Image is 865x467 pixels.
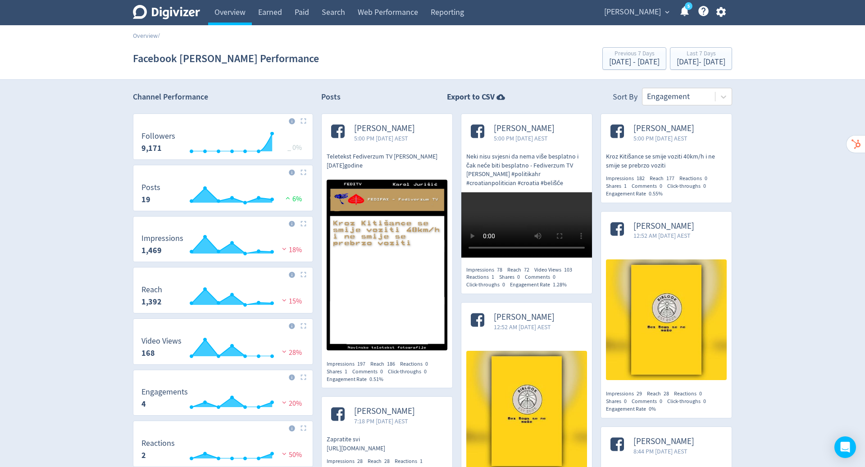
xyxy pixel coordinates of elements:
div: Click-throughs [388,368,432,376]
img: negative-performance.svg [280,245,289,252]
div: [DATE] - [DATE] [609,58,660,66]
span: 1 [492,273,494,281]
a: [PERSON_NAME]5:00 PM [DATE] AESTKroz Kitišance se smije voziti 40km/h i ne smije se prebrzo voziti [601,114,732,170]
span: 186 [387,360,395,367]
a: Overview [133,32,158,40]
span: 72 [524,266,529,273]
strong: 19 [141,194,150,205]
span: 182 [637,175,645,182]
span: [PERSON_NAME] [633,221,694,231]
dt: Engagements [141,387,188,397]
span: [PERSON_NAME] [633,123,694,134]
div: Click-throughs [667,398,711,405]
img: negative-performance.svg [280,348,289,355]
span: [PERSON_NAME] [494,123,555,134]
dt: Followers [141,131,175,141]
span: [PERSON_NAME] [494,312,555,322]
strong: 4 [141,399,146,409]
span: 0 [502,281,505,288]
div: Impressions [466,266,507,274]
img: Placeholder [300,323,306,329]
span: [PERSON_NAME] [604,5,661,19]
span: 28 [664,390,669,397]
dt: Reactions [141,438,175,449]
div: Previous 7 Days [609,50,660,58]
a: [PERSON_NAME]5:00 PM [DATE] AESTNeki nisu svjesni da nema više besplatno i čak neće biti besplatn... [461,114,592,260]
img: positive-performance.svg [283,195,292,201]
dt: Impressions [141,233,183,244]
span: 28% [280,348,302,357]
img: negative-performance.svg [280,450,289,457]
span: 5:00 PM [DATE] AEST [494,134,555,143]
span: 0 [624,398,627,405]
p: Kroz Kitišance se smije voziti 40km/h i ne smije se prebrzo voziti [606,152,727,170]
div: Reactions [400,360,433,368]
span: 0 [425,360,428,367]
div: Impressions [327,458,368,465]
span: 0 [699,390,702,397]
svg: Posts 19 [137,183,309,207]
span: [PERSON_NAME] [354,123,415,134]
img: Placeholder [300,169,306,175]
span: 0% [649,405,656,413]
div: Shares [606,398,632,405]
div: Reactions [395,458,428,465]
span: 1 [624,182,627,190]
a: [PERSON_NAME]5:00 PM [DATE] AESTTeletekst Fediverzum TV [PERSON_NAME] [DATE]godine [322,114,452,353]
svg: Reactions 2 [137,439,309,463]
span: 0 [517,273,520,281]
div: Engagement Rate [606,190,668,198]
h2: Posts [321,91,341,105]
div: Sort By [613,91,637,105]
span: 8:44 PM [DATE] AEST [633,447,694,456]
div: Video Views [534,266,577,274]
span: 28 [384,458,390,465]
div: Shares [606,182,632,190]
div: Comments [352,368,388,376]
button: Last 7 Days[DATE]- [DATE] [670,47,732,70]
a: [PERSON_NAME]7:18 PM [DATE] AESTZapratite svi [URL][DOMAIN_NAME] [322,397,452,453]
span: 0 [424,368,427,375]
div: Shares [499,273,525,281]
dt: Reach [141,285,162,295]
dt: Posts [141,182,160,193]
div: Reach [650,175,679,182]
span: 0 [380,368,383,375]
span: expand_more [663,8,671,16]
span: 0.51% [369,376,383,383]
div: Reach [370,360,400,368]
div: Impressions [606,390,647,398]
span: 1.28% [553,281,567,288]
span: 5:00 PM [DATE] AEST [633,134,694,143]
div: Reach [507,266,534,274]
button: Previous 7 Days[DATE] - [DATE] [602,47,666,70]
strong: 1,392 [141,296,162,307]
a: 5 [685,2,692,10]
div: Reactions [674,390,707,398]
div: Reactions [466,273,499,281]
div: [DATE] - [DATE] [677,58,725,66]
svg: Followers 9,171 [137,132,309,156]
button: [PERSON_NAME] [601,5,672,19]
img: Placeholder [300,118,306,124]
svg: Video Views 168 [137,337,309,361]
dt: Video Views [141,336,182,346]
img: Placeholder [300,374,306,380]
div: Impressions [327,360,370,368]
span: 18% [280,245,302,254]
a: [PERSON_NAME]12:52 AM [DATE] AEST [601,212,732,383]
p: Teletekst Fediverzum TV [PERSON_NAME] [DATE]godine [327,152,447,170]
span: 28 [357,458,363,465]
div: Click-throughs [466,281,510,289]
span: 78 [497,266,502,273]
img: Placeholder [300,221,306,227]
img: Placeholder [300,425,306,431]
svg: Reach 1,392 [137,286,309,309]
span: 0 [703,182,706,190]
strong: Export to CSV [447,91,495,103]
img: negative-performance.svg [280,297,289,304]
text: 5 [687,3,690,9]
p: Neki nisu svjesni da nema više besplatno i čak neće biti besplatno - Fediverzum TV [PERSON_NAME] ... [466,152,587,187]
div: Last 7 Days [677,50,725,58]
span: 12:52 AM [DATE] AEST [494,322,555,331]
